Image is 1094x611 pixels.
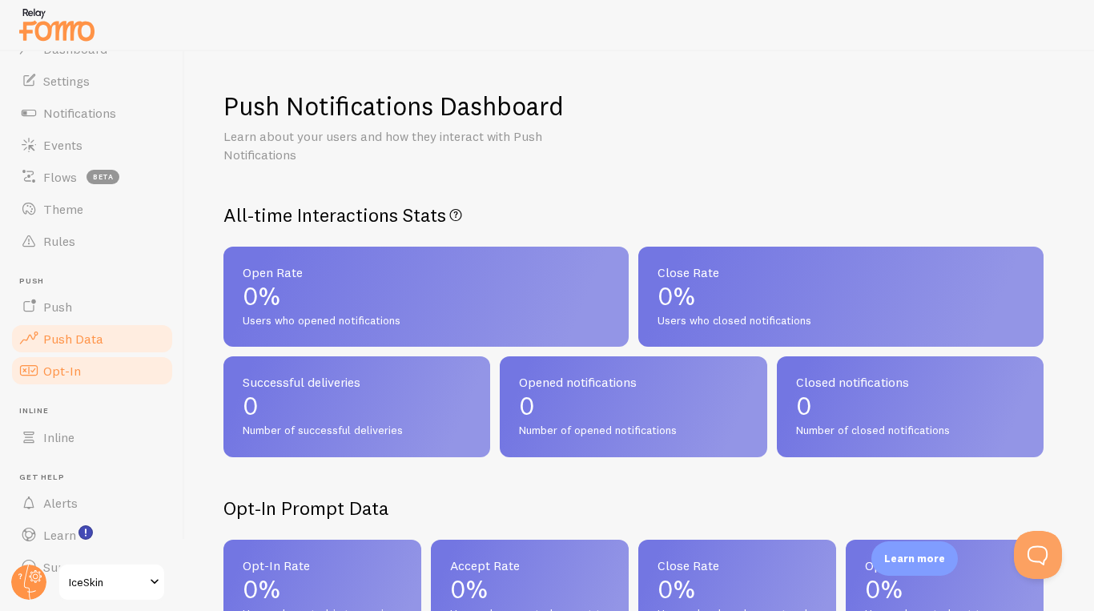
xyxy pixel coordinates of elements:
[658,314,1024,328] span: Users who closed notifications
[19,472,175,483] span: Get Help
[658,559,817,572] span: Close Rate
[10,97,175,129] a: Notifications
[871,541,958,576] div: Learn more
[43,559,90,575] span: Support
[658,266,1024,279] span: Close Rate
[519,393,747,419] p: 0
[43,527,76,543] span: Learn
[223,203,1044,227] h2: All-time Interactions Stats
[10,421,175,453] a: Inline
[43,73,90,89] span: Settings
[10,519,175,551] a: Learn
[796,376,1024,388] span: Closed notifications
[450,559,609,572] span: Accept Rate
[10,487,175,519] a: Alerts
[796,393,1024,419] p: 0
[10,161,175,193] a: Flows beta
[86,170,119,184] span: beta
[884,551,945,566] p: Learn more
[243,559,402,572] span: Opt-In Rate
[19,406,175,416] span: Inline
[43,495,78,511] span: Alerts
[450,577,609,602] p: 0%
[243,314,609,328] span: Users who opened notifications
[865,577,1024,602] p: 0%
[223,127,608,164] p: Learn about your users and how they interact with Push Notifications
[17,4,97,45] img: fomo-relay-logo-orange.svg
[519,424,747,438] span: Number of opened notifications
[43,137,82,153] span: Events
[223,90,564,123] h1: Push Notifications Dashboard
[1014,531,1062,579] iframe: Help Scout Beacon - Open
[243,376,471,388] span: Successful deliveries
[10,65,175,97] a: Settings
[10,323,175,355] a: Push Data
[243,577,402,602] p: 0%
[10,551,175,583] a: Support
[43,201,83,217] span: Theme
[243,424,471,438] span: Number of successful deliveries
[243,266,609,279] span: Open Rate
[43,299,72,315] span: Push
[43,429,74,445] span: Inline
[10,129,175,161] a: Events
[658,283,1024,309] p: 0%
[223,496,1044,521] h2: Opt-In Prompt Data
[10,225,175,257] a: Rules
[243,393,471,419] p: 0
[19,276,175,287] span: Push
[519,376,747,388] span: Opened notifications
[43,169,77,185] span: Flows
[43,105,116,121] span: Notifications
[43,363,81,379] span: Opt-In
[10,193,175,225] a: Theme
[78,525,93,540] svg: <p>Watch New Feature Tutorials!</p>
[43,331,103,347] span: Push Data
[865,559,1024,572] span: Opt-Out Rate
[43,233,75,249] span: Rules
[69,573,145,592] span: IceSkin
[658,577,817,602] p: 0%
[58,563,166,601] a: IceSkin
[243,283,609,309] p: 0%
[10,355,175,387] a: Opt-In
[10,291,175,323] a: Push
[796,424,1024,438] span: Number of closed notifications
